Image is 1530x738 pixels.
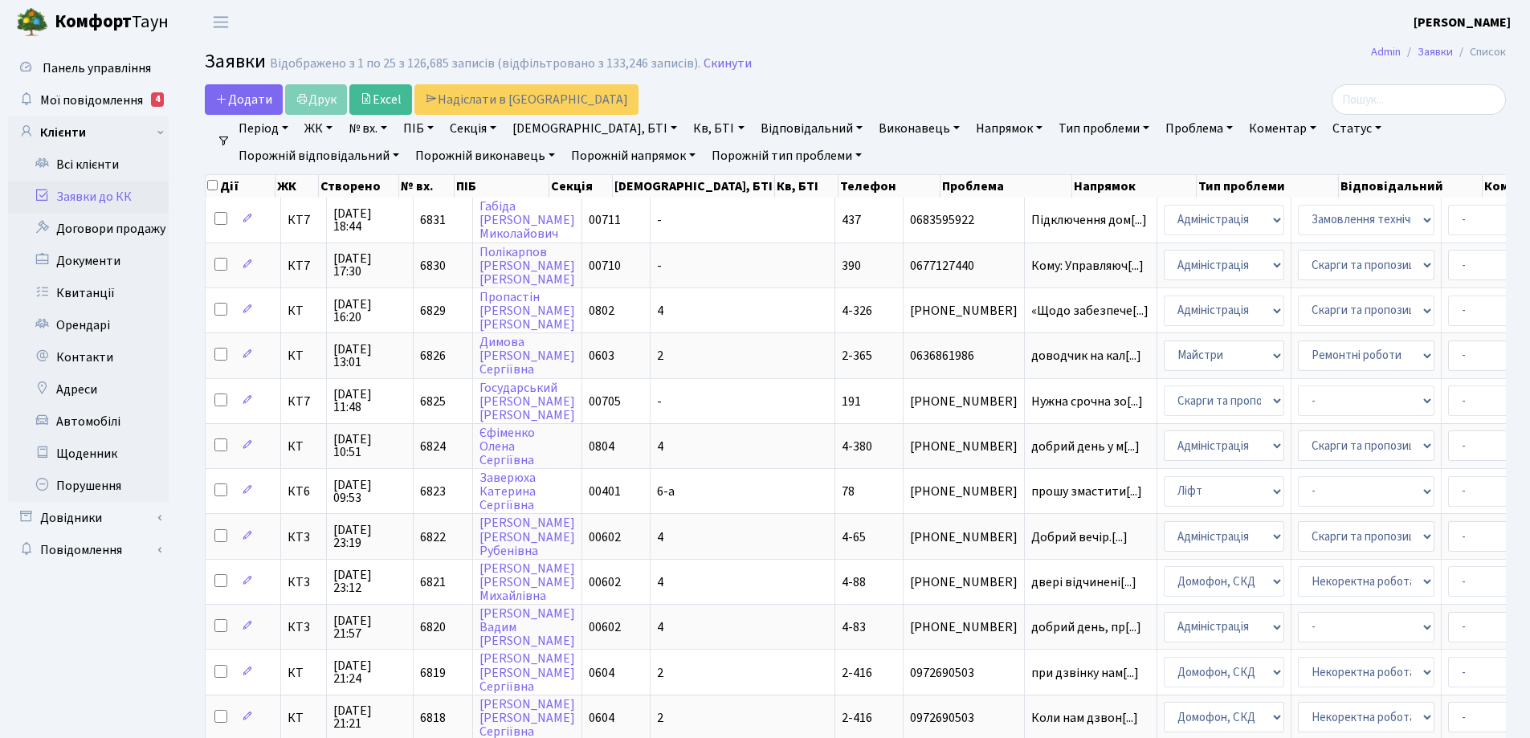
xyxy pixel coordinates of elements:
[842,393,861,410] span: 191
[55,9,169,36] span: Таун
[40,92,143,109] span: Мої повідомлення
[479,198,575,243] a: Габіда[PERSON_NAME]Миколайович
[1031,528,1128,546] span: Добрий вечір.[...]
[288,711,320,724] span: КТ
[1453,43,1506,61] li: Список
[8,470,169,502] a: Порушення
[842,211,861,229] span: 437
[8,534,169,566] a: Повідомлення
[589,347,614,365] span: 0603
[288,395,320,408] span: КТ7
[1031,257,1144,275] span: Кому: Управляюч[...]
[910,304,1018,317] span: [PHONE_NUMBER]
[420,528,446,546] span: 6822
[842,664,872,682] span: 2-416
[910,214,1018,226] span: 0683595922
[940,175,1072,198] th: Проблема
[232,142,406,169] a: Порожній відповідальний
[1326,115,1388,142] a: Статус
[420,483,446,500] span: 6823
[1242,115,1323,142] a: Коментар
[549,175,613,198] th: Секція
[872,115,966,142] a: Виконавець
[506,115,683,142] a: [DEMOGRAPHIC_DATA], БТІ
[754,115,869,142] a: Відповідальний
[319,175,399,198] th: Створено
[8,149,169,181] a: Всі клієнти
[1052,115,1156,142] a: Тип проблеми
[657,257,662,275] span: -
[1197,175,1339,198] th: Тип проблеми
[1031,573,1136,591] span: двері відчинені[...]
[455,175,549,198] th: ПІБ
[589,618,621,636] span: 00602
[8,373,169,406] a: Адреси
[397,115,440,142] a: ПІБ
[151,92,164,107] div: 4
[16,6,48,39] img: logo.png
[333,659,406,685] span: [DATE] 21:24
[288,349,320,362] span: КТ
[349,84,412,115] a: Excel
[589,211,621,229] span: 00711
[8,213,169,245] a: Договори продажу
[420,393,446,410] span: 6825
[657,438,663,455] span: 4
[910,667,1018,679] span: 0972690503
[657,709,663,727] span: 2
[288,576,320,589] span: КТ3
[8,84,169,116] a: Мої повідомлення4
[8,116,169,149] a: Клієнти
[333,207,406,233] span: [DATE] 18:44
[420,438,446,455] span: 6824
[443,115,503,142] a: Секція
[206,175,275,198] th: Дії
[589,483,621,500] span: 00401
[8,309,169,341] a: Орендарі
[1159,115,1239,142] a: Проблема
[479,560,575,605] a: [PERSON_NAME][PERSON_NAME]Михайлівна
[565,142,702,169] a: Порожній напрямок
[479,288,575,333] a: Пропастін[PERSON_NAME][PERSON_NAME]
[910,711,1018,724] span: 0972690503
[8,245,169,277] a: Документи
[842,709,872,727] span: 2-416
[333,433,406,459] span: [DATE] 10:51
[910,531,1018,544] span: [PHONE_NUMBER]
[333,704,406,730] span: [DATE] 21:21
[910,395,1018,408] span: [PHONE_NUMBER]
[288,667,320,679] span: КТ
[479,333,575,378] a: Димова[PERSON_NAME]Сергіївна
[201,9,241,35] button: Переключити навігацію
[420,257,446,275] span: 6830
[657,211,662,229] span: -
[705,142,868,169] a: Порожній тип проблеми
[55,9,132,35] b: Комфорт
[589,528,621,546] span: 00602
[1414,14,1511,31] b: [PERSON_NAME]
[8,341,169,373] a: Контакти
[657,618,663,636] span: 4
[910,576,1018,589] span: [PHONE_NUMBER]
[1347,35,1530,69] nav: breadcrumb
[8,277,169,309] a: Квитанції
[1031,347,1141,365] span: доводчик на кал[...]
[589,664,614,682] span: 0604
[589,257,621,275] span: 00710
[205,47,266,75] span: Заявки
[333,298,406,324] span: [DATE] 16:20
[409,142,561,169] a: Порожній виконавець
[420,709,446,727] span: 6818
[333,343,406,369] span: [DATE] 13:01
[270,56,700,71] div: Відображено з 1 по 25 з 126,685 записів (відфільтровано з 133,246 записів).
[288,259,320,272] span: КТ7
[333,614,406,640] span: [DATE] 21:57
[1031,211,1147,229] span: Підключення дом[...]
[342,115,394,142] a: № вх.
[657,528,663,546] span: 4
[842,528,866,546] span: 4-65
[910,259,1018,272] span: 0677127440
[842,302,872,320] span: 4-326
[969,115,1049,142] a: Напрямок
[8,52,169,84] a: Панель управління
